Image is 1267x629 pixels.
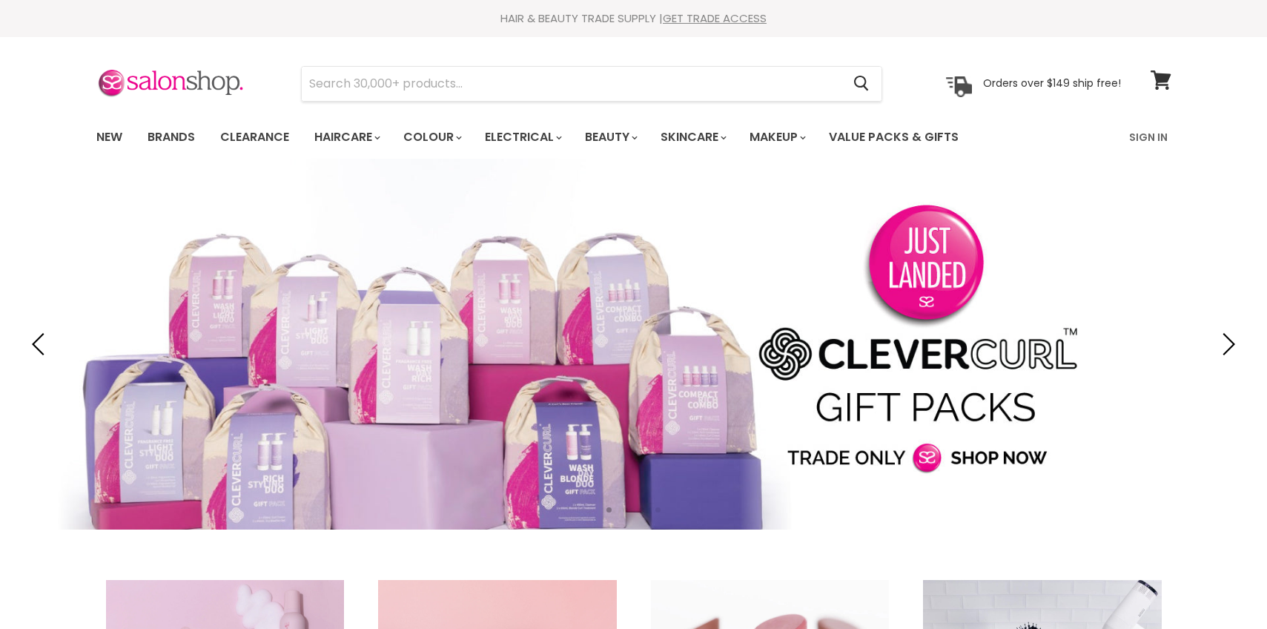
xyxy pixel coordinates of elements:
[302,67,842,101] input: Search
[623,507,628,513] li: Page dot 2
[303,122,389,153] a: Haircare
[606,507,612,513] li: Page dot 1
[392,122,471,153] a: Colour
[983,76,1121,90] p: Orders over $149 ship free!
[738,122,815,153] a: Makeup
[818,122,970,153] a: Value Packs & Gifts
[474,122,571,153] a: Electrical
[85,122,133,153] a: New
[26,329,56,359] button: Previous
[649,122,735,153] a: Skincare
[639,507,644,513] li: Page dot 3
[1211,329,1241,359] button: Next
[655,507,661,513] li: Page dot 4
[209,122,300,153] a: Clearance
[842,67,881,101] button: Search
[574,122,646,153] a: Beauty
[78,116,1190,159] nav: Main
[85,116,1045,159] ul: Main menu
[136,122,206,153] a: Brands
[78,11,1190,26] div: HAIR & BEAUTY TRADE SUPPLY |
[663,10,767,26] a: GET TRADE ACCESS
[301,66,882,102] form: Product
[1120,122,1177,153] a: Sign In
